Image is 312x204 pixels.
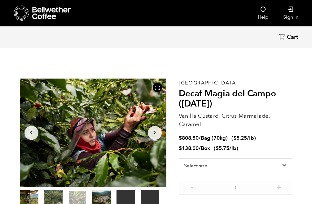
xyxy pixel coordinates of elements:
[279,33,300,42] a: Cart
[201,134,228,142] span: Bag (70kg)
[199,145,201,152] span: /
[216,145,219,152] span: $
[275,184,283,190] button: +
[216,145,229,152] bdi: 5.75
[231,134,256,142] span: ( )
[179,88,292,109] h2: Decaf Magia del Campo ([DATE])
[247,134,254,142] span: /lb
[199,134,201,142] span: /
[179,112,292,129] p: Vanilla Custard, Citrus Marmalade, Caramel
[233,134,236,142] span: $
[179,145,199,152] bdi: 138.00
[179,145,182,152] span: $
[179,134,182,142] span: $
[179,134,199,142] bdi: 808.50
[229,145,236,152] span: /lb
[214,145,238,152] span: ( )
[287,34,298,41] span: Cart
[201,145,210,152] span: Box
[233,134,247,142] bdi: 5.25
[188,184,196,190] button: -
